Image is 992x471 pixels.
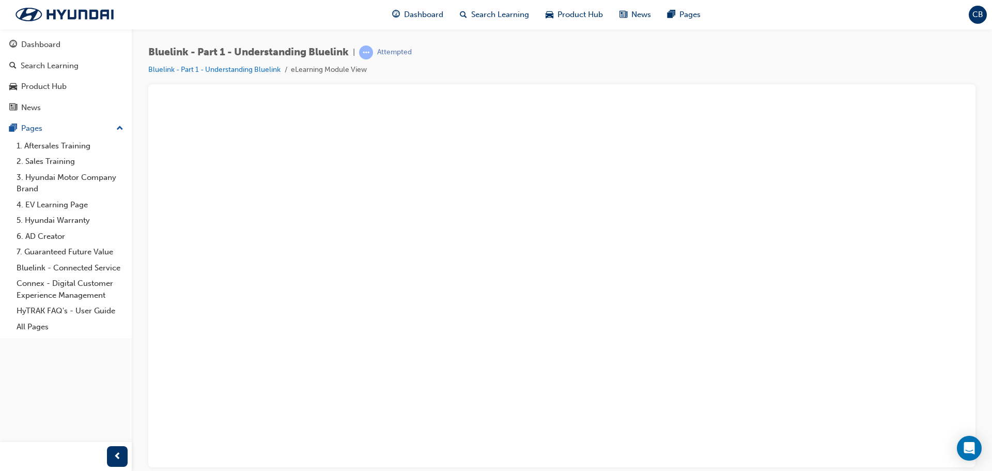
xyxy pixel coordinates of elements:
[611,4,659,25] a: news-iconNews
[21,123,42,134] div: Pages
[21,39,60,51] div: Dashboard
[148,65,281,74] a: Bluelink - Part 1 - Understanding Bluelink
[353,47,355,58] span: |
[969,6,987,24] button: CB
[4,77,128,96] a: Product Hub
[404,9,443,21] span: Dashboard
[4,35,128,54] a: Dashboard
[460,8,467,21] span: search-icon
[4,33,128,119] button: DashboardSearch LearningProduct HubNews
[12,319,128,335] a: All Pages
[21,60,79,72] div: Search Learning
[116,122,123,135] span: up-icon
[21,81,67,93] div: Product Hub
[12,276,128,303] a: Connex - Digital Customer Experience Management
[972,9,983,21] span: CB
[12,212,128,229] a: 5. Hyundai Warranty
[12,138,128,154] a: 1. Aftersales Training
[546,8,553,21] span: car-icon
[12,197,128,213] a: 4. EV Learning Page
[9,124,17,133] span: pages-icon
[631,9,651,21] span: News
[12,229,128,245] a: 6. AD Creator
[471,9,529,21] span: Search Learning
[148,47,349,58] span: Bluelink - Part 1 - Understanding Bluelink
[4,56,128,75] a: Search Learning
[619,8,627,21] span: news-icon
[679,9,701,21] span: Pages
[4,119,128,138] button: Pages
[9,103,17,113] span: news-icon
[9,62,17,71] span: search-icon
[377,48,412,57] div: Attempted
[957,436,982,461] div: Open Intercom Messenger
[557,9,603,21] span: Product Hub
[21,102,41,114] div: News
[452,4,537,25] a: search-iconSearch Learning
[4,98,128,117] a: News
[291,64,367,76] li: eLearning Module View
[12,244,128,260] a: 7. Guaranteed Future Value
[12,260,128,276] a: Bluelink - Connected Service
[384,4,452,25] a: guage-iconDashboard
[5,4,124,25] img: Trak
[9,40,17,50] span: guage-icon
[537,4,611,25] a: car-iconProduct Hub
[392,8,400,21] span: guage-icon
[668,8,675,21] span: pages-icon
[114,450,121,463] span: prev-icon
[659,4,709,25] a: pages-iconPages
[12,170,128,197] a: 3. Hyundai Motor Company Brand
[9,82,17,92] span: car-icon
[359,45,373,59] span: learningRecordVerb_ATTEMPT-icon
[12,303,128,319] a: HyTRAK FAQ's - User Guide
[12,154,128,170] a: 2. Sales Training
